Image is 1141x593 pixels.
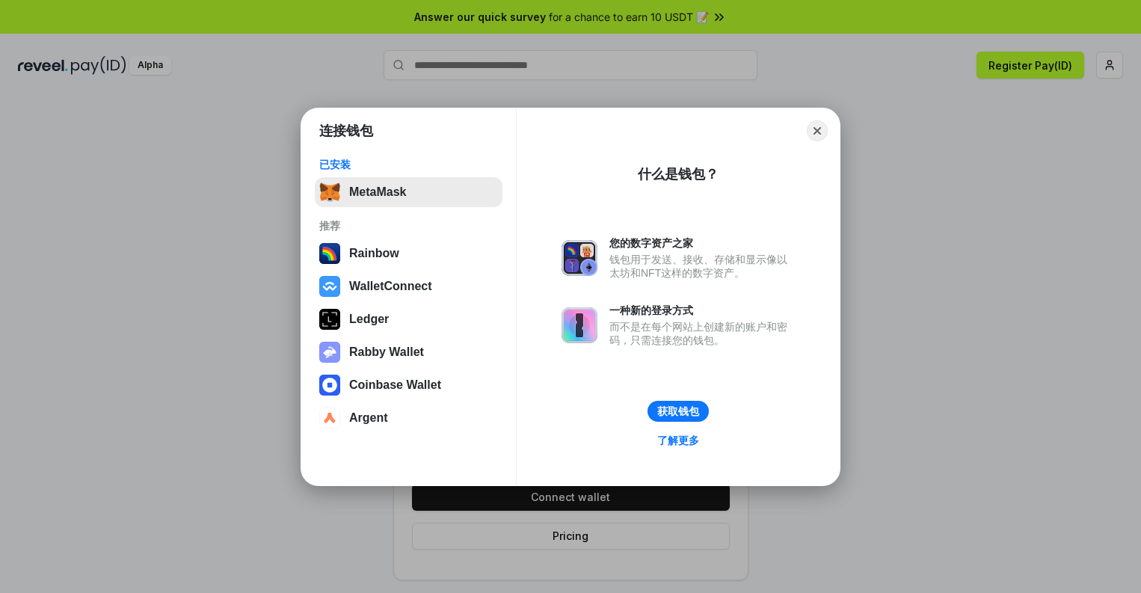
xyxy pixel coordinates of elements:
div: 推荐 [319,219,498,233]
div: 已安装 [319,158,498,171]
div: Rainbow [349,247,399,260]
div: Rabby Wallet [349,345,424,359]
button: Ledger [315,304,502,334]
img: svg+xml,%3Csvg%20width%3D%2228%22%20height%3D%2228%22%20viewBox%3D%220%200%2028%2028%22%20fill%3D... [319,408,340,428]
div: 获取钱包 [657,405,699,418]
button: Argent [315,403,502,433]
h1: 连接钱包 [319,122,373,140]
img: svg+xml,%3Csvg%20xmlns%3D%22http%3A%2F%2Fwww.w3.org%2F2000%2Fsvg%22%20fill%3D%22none%22%20viewBox... [562,240,597,276]
button: MetaMask [315,177,502,207]
div: 了解更多 [657,434,699,447]
img: svg+xml,%3Csvg%20xmlns%3D%22http%3A%2F%2Fwww.w3.org%2F2000%2Fsvg%22%20fill%3D%22none%22%20viewBox... [319,342,340,363]
button: 获取钱包 [648,401,709,422]
button: Rabby Wallet [315,337,502,367]
div: WalletConnect [349,280,432,293]
div: 什么是钱包？ [638,165,719,183]
button: Coinbase Wallet [315,370,502,400]
img: svg+xml,%3Csvg%20xmlns%3D%22http%3A%2F%2Fwww.w3.org%2F2000%2Fsvg%22%20fill%3D%22none%22%20viewBox... [562,307,597,343]
div: 您的数字资产之家 [609,236,795,250]
div: 钱包用于发送、接收、存储和显示像以太坊和NFT这样的数字资产。 [609,253,795,280]
a: 了解更多 [648,431,708,450]
img: svg+xml,%3Csvg%20width%3D%22120%22%20height%3D%22120%22%20viewBox%3D%220%200%20120%20120%22%20fil... [319,243,340,264]
button: Close [807,120,828,141]
div: MetaMask [349,185,406,199]
img: svg+xml,%3Csvg%20xmlns%3D%22http%3A%2F%2Fwww.w3.org%2F2000%2Fsvg%22%20width%3D%2228%22%20height%3... [319,309,340,330]
img: svg+xml,%3Csvg%20fill%3D%22none%22%20height%3D%2233%22%20viewBox%3D%220%200%2035%2033%22%20width%... [319,182,340,203]
button: WalletConnect [315,271,502,301]
div: Coinbase Wallet [349,378,441,392]
div: Argent [349,411,388,425]
img: svg+xml,%3Csvg%20width%3D%2228%22%20height%3D%2228%22%20viewBox%3D%220%200%2028%2028%22%20fill%3D... [319,375,340,396]
div: 一种新的登录方式 [609,304,795,317]
div: Ledger [349,313,389,326]
img: svg+xml,%3Csvg%20width%3D%2228%22%20height%3D%2228%22%20viewBox%3D%220%200%2028%2028%22%20fill%3D... [319,276,340,297]
button: Rainbow [315,239,502,268]
div: 而不是在每个网站上创建新的账户和密码，只需连接您的钱包。 [609,320,795,347]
